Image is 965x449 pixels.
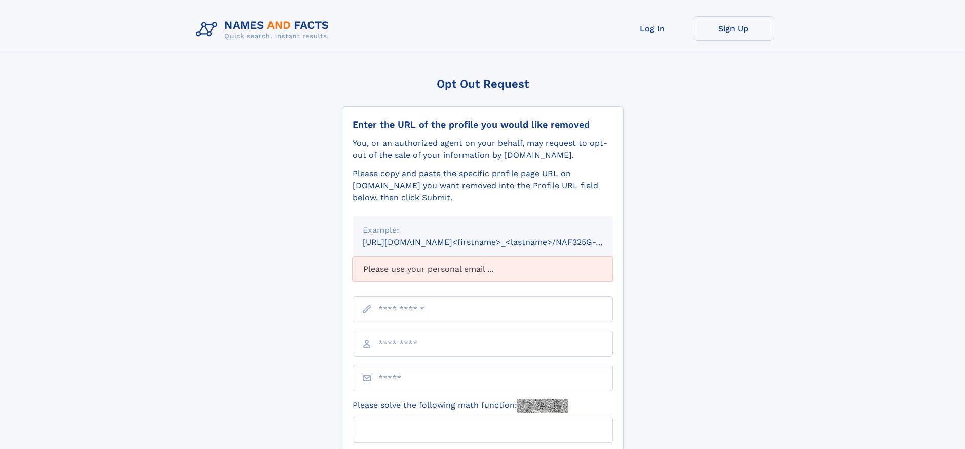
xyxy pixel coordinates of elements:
div: Please use your personal email ... [353,257,613,282]
label: Please solve the following math function: [353,399,568,413]
div: Example: [363,224,603,236]
small: [URL][DOMAIN_NAME]<firstname>_<lastname>/NAF325G-xxxxxxxx [363,237,632,247]
a: Sign Up [693,16,774,41]
a: Log In [612,16,693,41]
div: Please copy and paste the specific profile page URL on [DOMAIN_NAME] you want removed into the Pr... [353,168,613,204]
div: Opt Out Request [342,77,624,90]
div: You, or an authorized agent on your behalf, may request to opt-out of the sale of your informatio... [353,137,613,161]
div: Enter the URL of the profile you would like removed [353,119,613,130]
img: Logo Names and Facts [191,16,337,44]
